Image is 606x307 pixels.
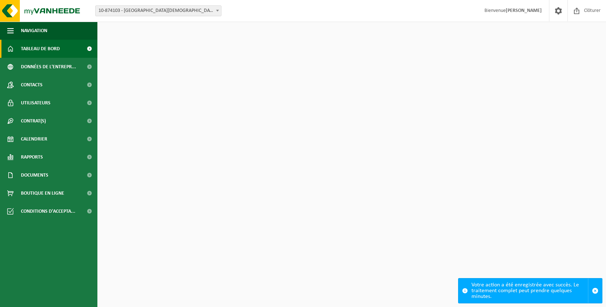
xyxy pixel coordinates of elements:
span: Documents [21,166,48,184]
span: 10-874103 - ÉCOLE DE LA COMMUNAUTÉ FRANÇAISE - VEDRIN - VEDRIN [96,6,221,16]
span: Navigation [21,22,47,40]
span: Boutique en ligne [21,184,64,202]
span: Données de l'entrepr... [21,58,76,76]
span: Rapports [21,148,43,166]
span: Conditions d'accepta... [21,202,75,220]
span: Contrat(s) [21,112,46,130]
span: 10-874103 - ÉCOLE DE LA COMMUNAUTÉ FRANÇAISE - VEDRIN - VEDRIN [95,5,221,16]
span: Calendrier [21,130,47,148]
div: Votre action a été enregistrée avec succès. Le traitement complet peut prendre quelques minutes. [471,278,588,303]
span: Utilisateurs [21,94,50,112]
span: Contacts [21,76,43,94]
span: Tableau de bord [21,40,60,58]
strong: [PERSON_NAME] [506,8,542,13]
